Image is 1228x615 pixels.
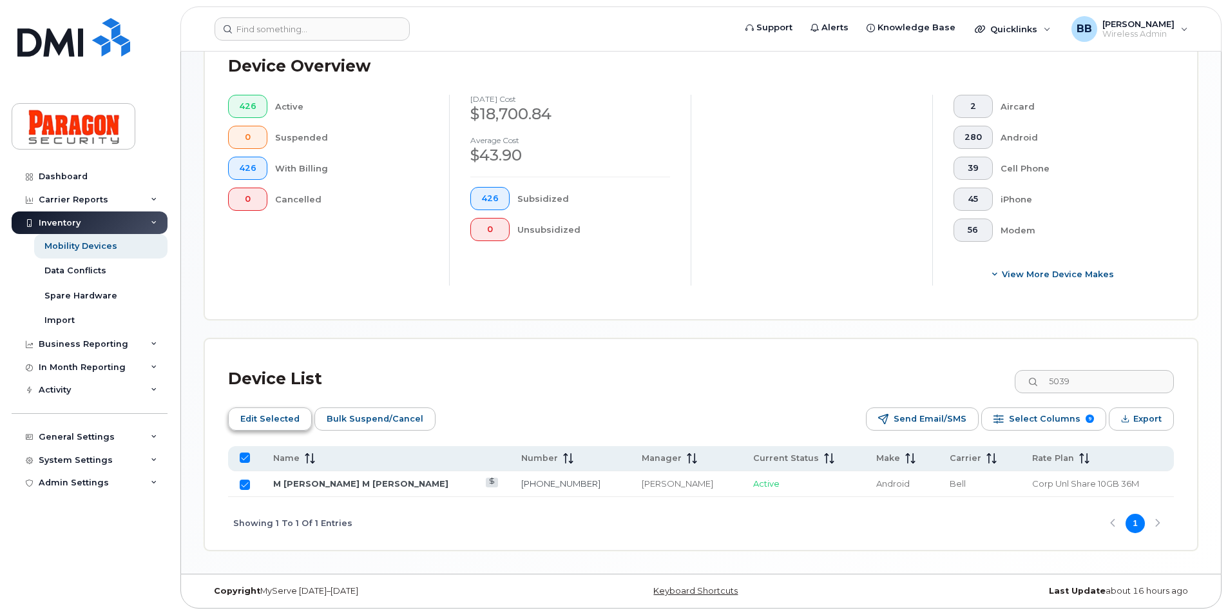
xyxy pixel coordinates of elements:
[1002,268,1114,280] span: View More Device Makes
[1102,19,1175,29] span: [PERSON_NAME]
[481,193,499,204] span: 426
[642,453,682,464] span: Manager
[228,95,267,118] button: 426
[470,144,670,166] div: $43.90
[866,407,979,431] button: Send Email/SMS
[821,21,849,34] span: Alerts
[858,15,964,41] a: Knowledge Base
[878,21,955,34] span: Knowledge Base
[1015,370,1174,393] input: Search Device List ...
[470,218,510,241] button: 0
[954,126,993,149] button: 280
[1001,126,1154,149] div: Android
[1109,407,1174,431] button: Export
[239,132,256,142] span: 0
[470,95,670,103] h4: [DATE] cost
[228,362,322,396] div: Device List
[521,478,600,489] a: [PHONE_NUMBER]
[239,101,256,112] span: 426
[470,187,510,210] button: 426
[950,453,981,464] span: Carrier
[517,218,671,241] div: Unsubsidized
[1062,16,1197,42] div: Barb Burling
[517,187,671,210] div: Subsidized
[521,453,558,464] span: Number
[314,407,436,431] button: Bulk Suspend/Cancel
[228,50,370,83] div: Device Overview
[275,157,429,180] div: With Billing
[653,586,738,596] a: Keyboard Shortcuts
[228,188,267,211] button: 0
[481,224,499,235] span: 0
[753,478,780,489] span: Active
[964,163,982,173] span: 39
[1009,409,1080,429] span: Select Columns
[239,163,256,173] span: 426
[1133,409,1162,429] span: Export
[964,132,982,142] span: 280
[876,453,900,464] span: Make
[981,407,1106,431] button: Select Columns 9
[736,15,801,41] a: Support
[954,188,993,211] button: 45
[1001,219,1154,242] div: Modem
[275,188,429,211] div: Cancelled
[1032,478,1139,489] span: Corp Unl Share 10GB 36M
[1001,157,1154,180] div: Cell Phone
[273,453,300,464] span: Name
[327,409,423,429] span: Bulk Suspend/Cancel
[273,478,448,489] a: M [PERSON_NAME] M [PERSON_NAME]
[470,103,670,125] div: $18,700.84
[486,478,498,487] a: View Last Bill
[990,24,1037,34] span: Quicklinks
[966,16,1060,42] div: Quicklinks
[894,409,966,429] span: Send Email/SMS
[753,453,819,464] span: Current Status
[756,21,792,34] span: Support
[876,478,910,489] span: Android
[954,95,993,118] button: 2
[950,478,966,489] span: Bell
[228,157,267,180] button: 426
[228,126,267,149] button: 0
[964,194,982,204] span: 45
[228,407,312,431] button: Edit Selected
[1102,29,1175,39] span: Wireless Admin
[215,17,410,41] input: Find something...
[954,262,1153,286] button: View More Device Makes
[954,219,993,242] button: 56
[470,136,670,144] h4: Average cost
[1032,453,1074,464] span: Rate Plan
[1126,514,1145,533] button: Page 1
[1086,415,1094,423] span: 9
[1077,21,1092,37] span: BB
[801,15,858,41] a: Alerts
[964,225,982,235] span: 56
[867,586,1198,596] div: about 16 hours ago
[1001,95,1154,118] div: Aircard
[954,157,993,180] button: 39
[233,514,352,533] span: Showing 1 To 1 Of 1 Entries
[1001,188,1154,211] div: iPhone
[275,95,429,118] div: Active
[1049,586,1106,596] strong: Last Update
[275,126,429,149] div: Suspended
[240,409,300,429] span: Edit Selected
[964,101,982,112] span: 2
[204,586,535,596] div: MyServe [DATE]–[DATE]
[214,586,260,596] strong: Copyright
[642,478,730,490] div: [PERSON_NAME]
[239,194,256,204] span: 0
